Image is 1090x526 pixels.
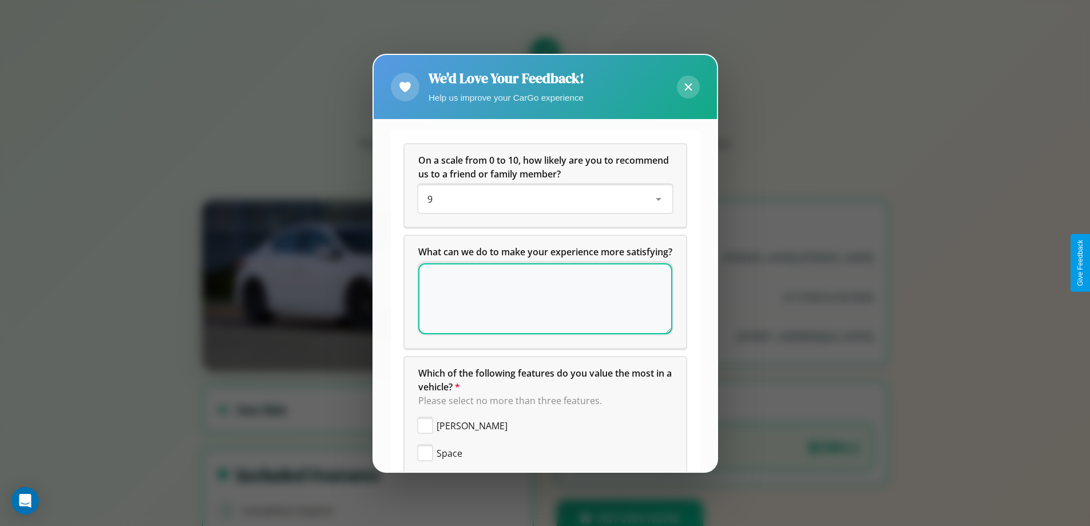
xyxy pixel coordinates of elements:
[418,246,672,258] span: What can we do to make your experience more satisfying?
[427,193,433,205] span: 9
[418,367,674,393] span: Which of the following features do you value the most in a vehicle?
[418,394,602,407] span: Please select no more than three features.
[429,90,584,105] p: Help us improve your CarGo experience
[418,154,671,180] span: On a scale from 0 to 10, how likely are you to recommend us to a friend or family member?
[1076,240,1084,286] div: Give Feedback
[437,446,462,460] span: Space
[418,153,672,181] h5: On a scale from 0 to 10, how likely are you to recommend us to a friend or family member?
[418,185,672,213] div: On a scale from 0 to 10, how likely are you to recommend us to a friend or family member?
[11,487,39,515] div: Open Intercom Messenger
[437,419,508,433] span: [PERSON_NAME]
[429,69,584,88] h2: We'd Love Your Feedback!
[405,144,686,227] div: On a scale from 0 to 10, how likely are you to recommend us to a friend or family member?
